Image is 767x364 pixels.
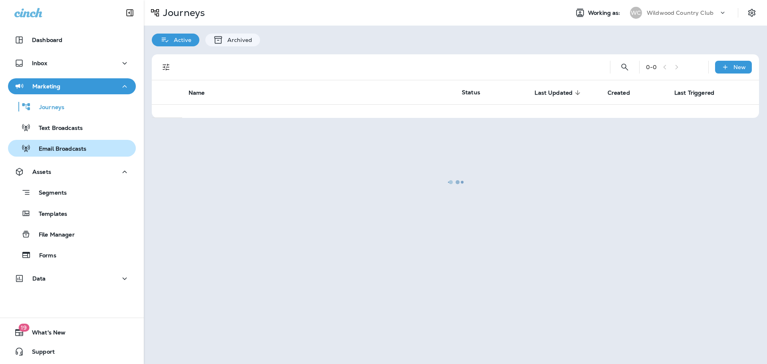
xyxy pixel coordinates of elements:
[31,104,64,111] p: Journeys
[8,164,136,180] button: Assets
[8,32,136,48] button: Dashboard
[24,329,66,339] span: What's New
[31,231,75,239] p: File Manager
[119,5,141,21] button: Collapse Sidebar
[32,37,62,43] p: Dashboard
[8,247,136,263] button: Forms
[31,189,67,197] p: Segments
[8,140,136,157] button: Email Broadcasts
[32,83,60,90] p: Marketing
[32,169,51,175] p: Assets
[8,344,136,360] button: Support
[8,55,136,71] button: Inbox
[8,271,136,286] button: Data
[32,60,47,66] p: Inbox
[31,211,67,218] p: Templates
[8,184,136,201] button: Segments
[8,205,136,222] button: Templates
[8,78,136,94] button: Marketing
[8,226,136,243] button: File Manager
[18,324,29,332] span: 19
[31,145,86,153] p: Email Broadcasts
[8,119,136,136] button: Text Broadcasts
[8,324,136,340] button: 19What's New
[8,98,136,115] button: Journeys
[31,252,56,260] p: Forms
[32,275,46,282] p: Data
[24,348,55,358] span: Support
[31,125,83,132] p: Text Broadcasts
[733,64,746,70] p: New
